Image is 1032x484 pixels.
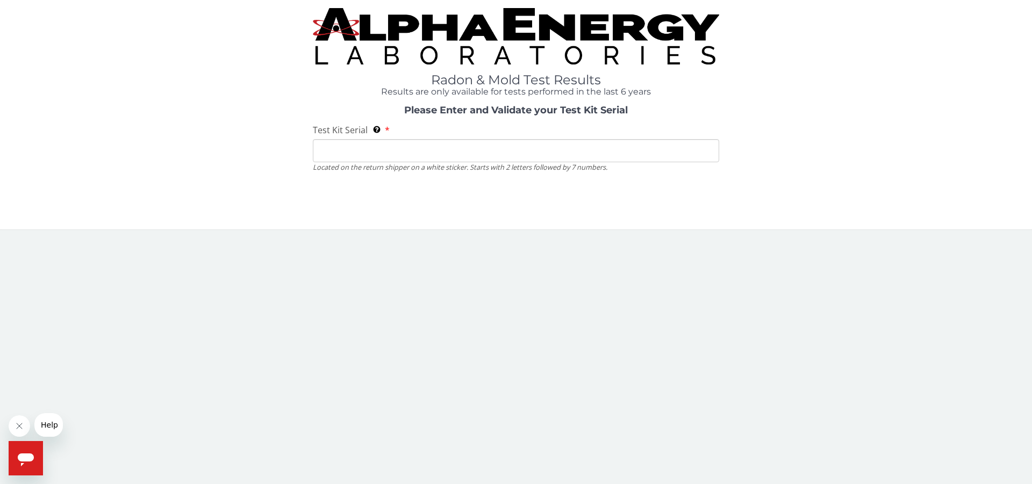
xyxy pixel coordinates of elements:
div: Located on the return shipper on a white sticker. Starts with 2 letters followed by 7 numbers. [313,162,719,172]
iframe: Message from company [34,413,63,437]
h4: Results are only available for tests performed in the last 6 years [313,87,719,97]
iframe: Button to launch messaging window [9,441,43,475]
h1: Radon & Mold Test Results [313,73,719,87]
span: Test Kit Serial [313,124,368,136]
img: TightCrop.jpg [313,8,719,64]
strong: Please Enter and Validate your Test Kit Serial [404,104,628,116]
iframe: Close message [9,415,30,437]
